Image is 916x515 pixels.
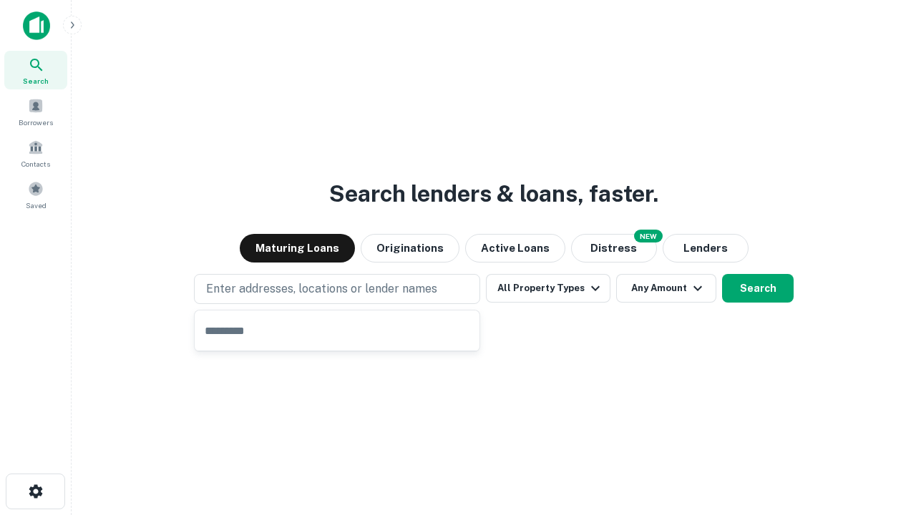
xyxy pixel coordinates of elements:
span: Search [23,75,49,87]
a: Saved [4,175,67,214]
iframe: Chat Widget [844,401,916,469]
button: All Property Types [486,274,610,303]
a: Contacts [4,134,67,172]
span: Borrowers [19,117,53,128]
div: NEW [634,230,663,242]
button: Search [722,274,794,303]
p: Enter addresses, locations or lender names [206,280,437,298]
img: capitalize-icon.png [23,11,50,40]
button: Maturing Loans [240,234,355,263]
button: Active Loans [465,234,565,263]
span: Saved [26,200,47,211]
button: Originations [361,234,459,263]
span: Contacts [21,158,50,170]
button: Search distressed loans with lien and other non-mortgage details. [571,234,657,263]
button: Enter addresses, locations or lender names [194,274,480,304]
button: Any Amount [616,274,716,303]
a: Search [4,51,67,89]
button: Lenders [663,234,749,263]
a: Borrowers [4,92,67,131]
h3: Search lenders & loans, faster. [329,177,658,211]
